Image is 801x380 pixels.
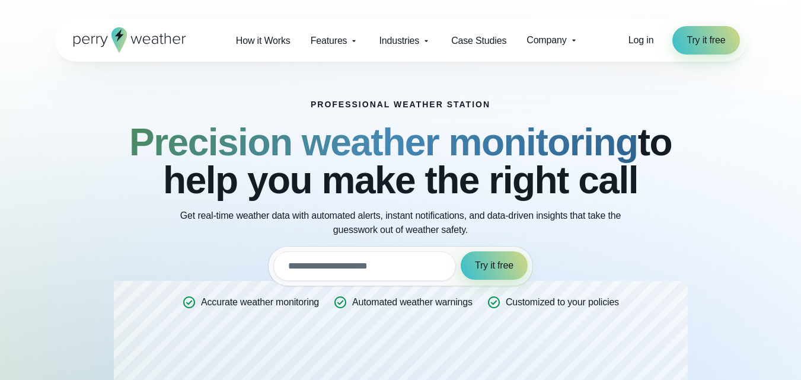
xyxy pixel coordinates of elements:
[226,28,301,53] a: How it Works
[164,209,638,237] p: Get real-time weather data with automated alerts, instant notifications, and data-driven insights...
[201,295,319,309] p: Accurate weather monitoring
[628,35,654,45] span: Log in
[114,123,688,199] h2: to help you make the right call
[451,34,506,48] span: Case Studies
[311,100,490,109] h1: Professional Weather Station
[236,34,291,48] span: How it Works
[441,28,516,53] a: Case Studies
[475,258,513,273] span: Try it free
[352,295,473,309] p: Automated weather warnings
[687,33,725,47] span: Try it free
[628,33,654,47] a: Log in
[129,121,638,164] strong: Precision weather monitoring
[672,26,739,55] a: Try it free
[311,34,347,48] span: Features
[526,33,566,47] span: Company
[461,251,528,280] button: Try it free
[379,34,419,48] span: Industries
[506,295,619,309] p: Customized to your policies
